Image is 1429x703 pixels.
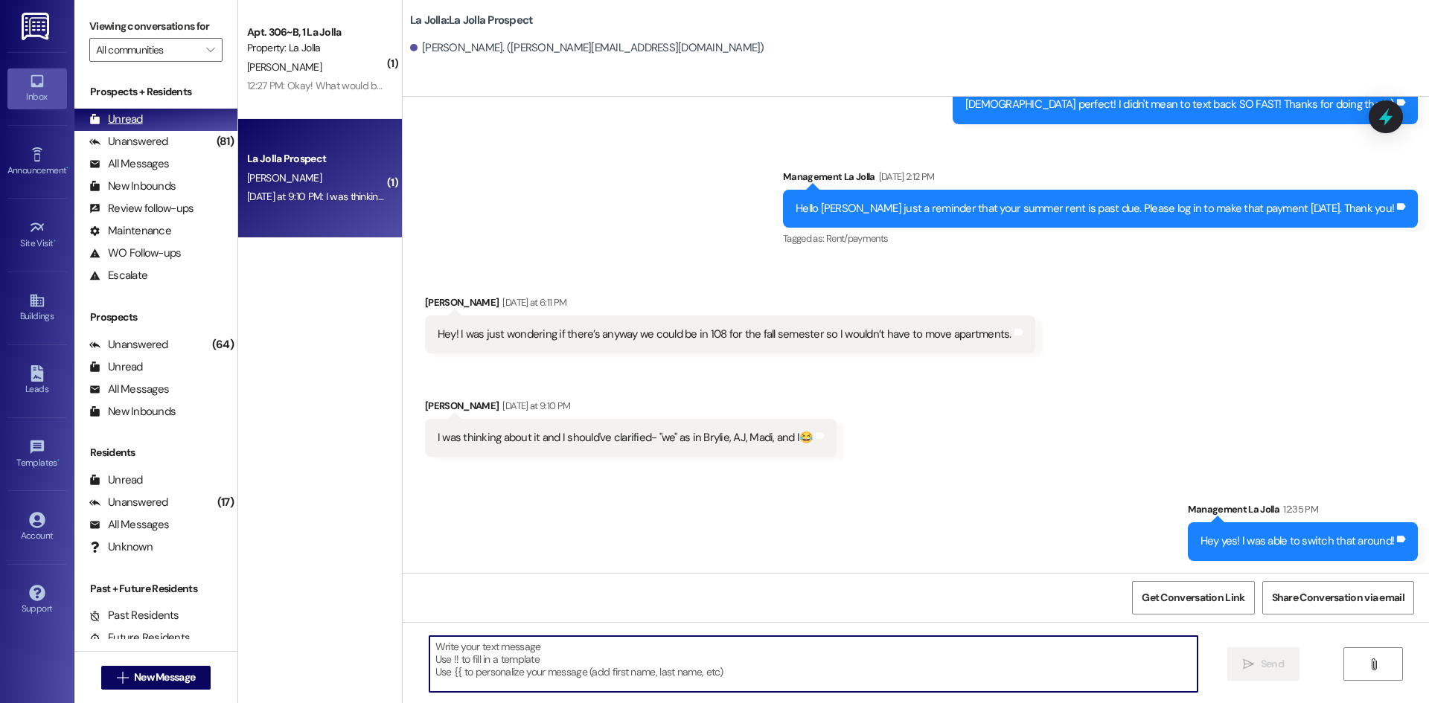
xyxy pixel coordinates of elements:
[89,179,176,194] div: New Inbounds
[89,472,143,488] div: Unread
[96,38,199,62] input: All communities
[89,539,153,555] div: Unknown
[206,44,214,56] i: 
[89,630,190,646] div: Future Residents
[1279,501,1318,517] div: 12:35 PM
[826,232,889,245] span: Rent/payments
[57,455,60,466] span: •
[214,491,237,514] div: (17)
[783,228,1418,249] div: Tagged as:
[425,398,837,419] div: [PERSON_NAME]
[7,68,67,109] a: Inbox
[247,60,322,74] span: [PERSON_NAME]
[438,430,813,446] div: I was thinking about it and I should've clarified- "we" as in Brylie, AJ, Madi, and I😂
[74,309,237,325] div: Prospects
[208,333,237,356] div: (64)
[74,84,237,100] div: Prospects + Residents
[89,15,223,38] label: Viewing conversations for
[54,236,56,246] span: •
[89,404,176,420] div: New Inbounds
[438,327,1011,342] div: Hey! I was just wondering if there’s anyway we could be in 108 for the fall semester so I wouldn’...
[89,608,179,623] div: Past Residents
[89,268,147,283] div: Escalate
[7,288,67,328] a: Buildings
[7,507,67,548] a: Account
[74,581,237,597] div: Past + Future Residents
[117,672,128,684] i: 
[425,295,1035,315] div: [PERSON_NAME]
[89,112,143,127] div: Unread
[410,13,534,28] b: La Jolla: La Jolla Prospect
[66,163,68,173] span: •
[1272,590,1404,606] span: Share Conversation via email
[7,361,67,401] a: Leads
[7,434,67,475] a: Templates •
[499,398,570,414] div: [DATE] at 9:10 PM
[89,337,168,353] div: Unanswered
[7,580,67,620] a: Support
[89,359,143,375] div: Unread
[213,130,237,153] div: (81)
[1368,658,1379,670] i: 
[796,201,1394,216] div: Hello [PERSON_NAME] just a reminder that your summer rent is past due. Please log in to make that...
[1132,581,1254,614] button: Get Conversation Link
[134,670,195,685] span: New Message
[1227,647,1299,681] button: Send
[247,190,724,203] div: [DATE] at 9:10 PM: I was thinking about it and I should've clarified- "we" as in [PERSON_NAME], A...
[89,517,169,533] div: All Messages
[247,171,322,184] span: [PERSON_NAME]
[89,495,168,510] div: Unanswered
[875,169,935,184] div: [DATE] 2:12 PM
[89,382,169,397] div: All Messages
[89,156,169,172] div: All Messages
[247,79,536,92] div: 12:27 PM: Okay! What would be the process, finding someone first?
[1142,590,1244,606] span: Get Conversation Link
[7,215,67,255] a: Site Visit •
[965,97,1394,112] div: [DEMOGRAPHIC_DATA] perfect! I didn't mean to text back SO FAST! Thanks for doing that! :)
[1262,581,1414,614] button: Share Conversation via email
[499,295,566,310] div: [DATE] at 6:11 PM
[247,151,385,167] div: La Jolla Prospect
[1188,501,1419,522] div: Management La Jolla
[22,13,52,40] img: ResiDesk Logo
[1201,533,1395,549] div: Hey yes! I was able to switch that around!
[89,134,168,150] div: Unanswered
[410,40,764,56] div: [PERSON_NAME]. ([PERSON_NAME][EMAIL_ADDRESS][DOMAIN_NAME])
[1261,656,1284,672] span: Send
[74,445,237,460] div: Residents
[247,40,385,56] div: Property: La Jolla
[1243,658,1254,670] i: 
[89,201,194,216] div: Review follow-ups
[101,666,211,690] button: New Message
[89,223,171,239] div: Maintenance
[783,169,1418,190] div: Management La Jolla
[89,245,181,261] div: WO Follow-ups
[247,25,385,40] div: Apt. 306~B, 1 La Jolla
